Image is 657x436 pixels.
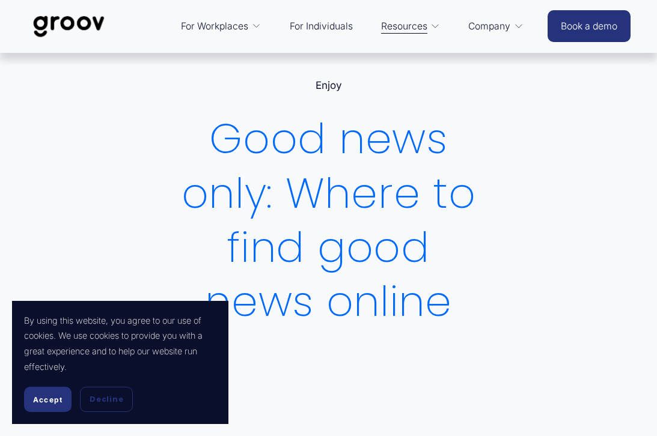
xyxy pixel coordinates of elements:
[177,112,480,329] h1: Good news only: Where to find good news online
[90,394,123,405] span: Decline
[24,313,216,375] p: By using this website, you agree to our use of cookies. We use cookies to provide you with a grea...
[33,395,63,404] span: Accept
[175,12,267,41] a: folder dropdown
[462,12,529,41] a: folder dropdown
[181,18,248,35] span: For Workplaces
[375,12,446,41] a: folder dropdown
[381,18,427,35] span: Resources
[468,18,510,35] span: Company
[316,79,342,91] a: Enjoy
[284,12,359,41] a: For Individuals
[12,301,228,425] section: Cookie banner
[80,387,133,412] button: Decline
[548,10,631,42] a: Book a demo
[26,7,111,46] img: Groov | Workplace Science Platform | Unlock Performance | Drive Results
[24,387,72,412] button: Accept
